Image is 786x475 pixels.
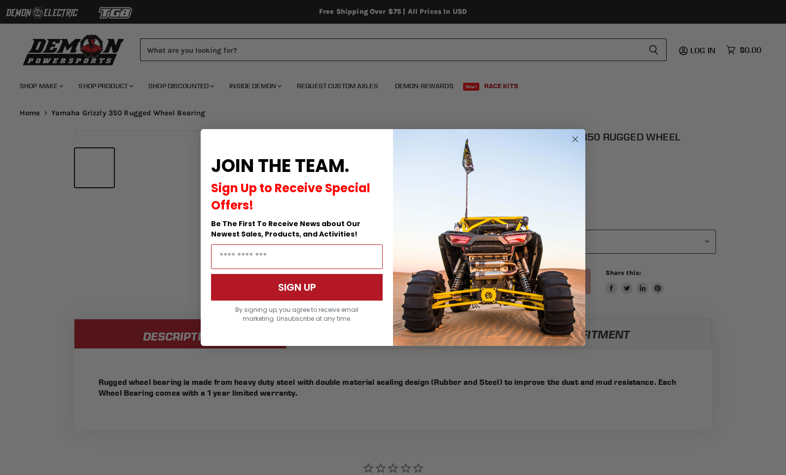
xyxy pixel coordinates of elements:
span: By signing up, you agree to receive email marketing. Unsubscribe at any time. [235,305,358,323]
span: JOIN THE TEAM. [211,153,349,178]
span: Be The First To Receive News about Our Newest Sales, Products, and Activities! [211,219,360,239]
img: a9095488-b6e7-41ba-879d-588abfab540b.jpeg [393,129,585,346]
button: SIGN UP [211,274,383,301]
span: Sign Up to Receive Special Offers! [211,180,370,213]
input: Email Address [211,244,383,269]
button: Close dialog [569,133,581,145]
